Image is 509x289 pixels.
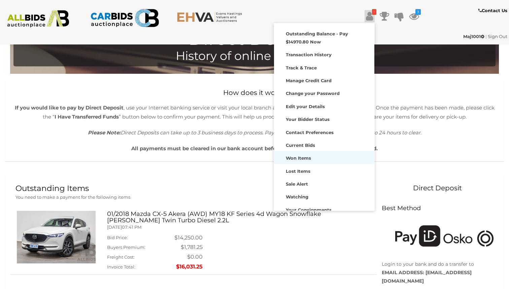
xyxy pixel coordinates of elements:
a: Contact Us [478,7,509,14]
p: Login to your bank and do a transfer to [382,260,494,286]
a: Change your Password [274,86,374,99]
strong: Outstanding Balance - Pay $14970.80 Now [286,31,348,44]
strong: Contact Preferences [286,130,334,135]
h4: History of online payments [17,50,492,63]
h3: Best Method [382,205,494,212]
h5: [DATE] [107,225,372,229]
strong: Won Items [286,155,311,161]
a: Sale Alert [274,177,374,190]
strong: Lost Items [286,168,310,174]
a: Won Items [274,151,374,164]
a: Your Consignments [274,203,374,216]
td: $14,250.00 [174,233,203,243]
i: Direct Deposits can take up to 3 business days to process. Payments made using PayID may take up ... [88,129,421,136]
p: , use your Internet banking service or visit your local branch and use our Direct Deposit details... [13,103,496,121]
p: You need to make a payment for the following items [15,193,372,201]
strong: Your Consignments [286,207,332,213]
strong: Transaction History [286,52,332,57]
a: Transaction History [274,47,374,60]
b: All payments must be cleared in our bank account before goods can be freighted or collected. [131,145,378,152]
td: $0.00 [174,252,203,262]
strong: Manage Credit Card [286,78,332,83]
a: 3 [409,10,419,22]
a: Current Bids [274,138,374,151]
a: Outstanding Balance - Pay $14970.80 Now [274,27,374,47]
strong: Watching [286,194,308,199]
i: ! [372,9,376,15]
span: | [485,34,487,39]
td: Bid Price: [107,233,174,243]
h2: Direct Deposit [382,184,494,192]
td: Freight Cost: [107,252,174,262]
a: Lost Items [274,164,374,177]
i: 3 [415,9,421,15]
strong: Your Bidder Status [286,117,330,122]
a: Edit your Details [274,99,374,112]
b: Please Note: [88,129,121,136]
strong: Sale Alert [286,181,308,187]
strong: Track & Trace [286,65,317,70]
td: Buyers Premium: [107,243,174,252]
td: Invoice Total: [107,262,174,272]
a: Track & Trace [274,61,374,73]
h1: Outstanding Items [15,184,372,193]
span: 07:41 PM [122,224,141,230]
td: $1,781.25 [174,243,203,252]
b: Contact Us [478,8,507,13]
a: Watching [274,190,374,202]
strong: Maj1001 [463,34,484,39]
img: Pay using PayID or Osko [388,219,501,253]
a: ! [365,10,375,22]
img: ALLBIDS.com.au [4,10,72,28]
strong: [EMAIL_ADDRESS][DOMAIN_NAME] [382,269,472,284]
b: I Have Transferred Funds [55,114,119,120]
h2: How does it work? [7,89,502,96]
strong: Change your Password [286,91,340,96]
img: EHVA.com.au [177,12,245,22]
strong: EMAIL ADDRESS: [382,269,424,276]
b: If you would like to pay by Direct Deposit [15,104,124,111]
a: Sign Out [488,34,507,39]
td: $16,031.25 [174,262,203,272]
strong: Edit your Details [286,104,325,109]
h3: 01/2018 Mazda CX-5 Akera (AWD) MY18 KF Series 4d Wagon Snowflake [PERSON_NAME] Twin Turbo Diesel ... [107,211,372,224]
img: CARBIDS.com.au [90,7,159,29]
a: Manage Credit Card [274,73,374,86]
a: Your Bidder Status [274,112,374,125]
a: Maj1001 [463,34,485,39]
strong: Current Bids [286,142,315,148]
a: Contact Preferences [274,125,374,138]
